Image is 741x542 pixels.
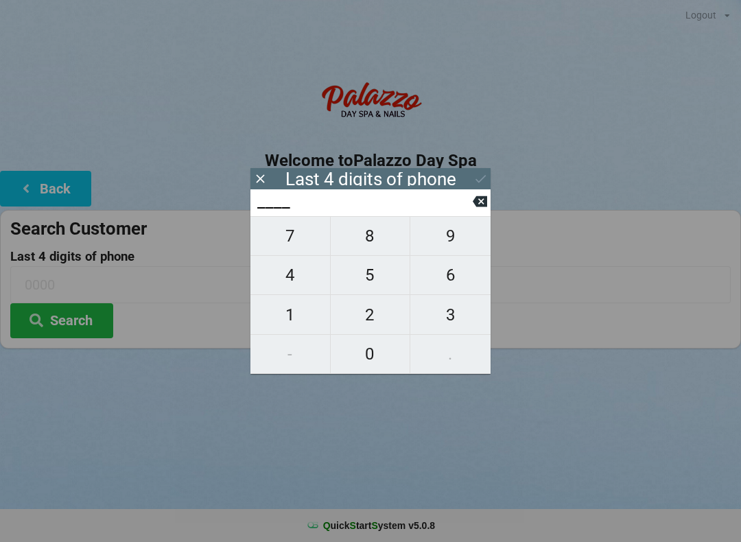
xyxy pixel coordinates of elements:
button: 3 [410,295,491,334]
span: 1 [250,301,330,329]
span: 4 [250,261,330,290]
span: 2 [331,301,410,329]
span: 7 [250,222,330,250]
span: 3 [410,301,491,329]
button: 2 [331,295,411,334]
button: 1 [250,295,331,334]
span: 5 [331,261,410,290]
span: 6 [410,261,491,290]
span: 9 [410,222,491,250]
button: 9 [410,216,491,256]
span: 0 [331,340,410,368]
button: 5 [331,256,411,295]
div: Last 4 digits of phone [285,172,456,186]
button: 7 [250,216,331,256]
span: 8 [331,222,410,250]
button: 0 [331,335,411,374]
button: 8 [331,216,411,256]
button: 6 [410,256,491,295]
button: 4 [250,256,331,295]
